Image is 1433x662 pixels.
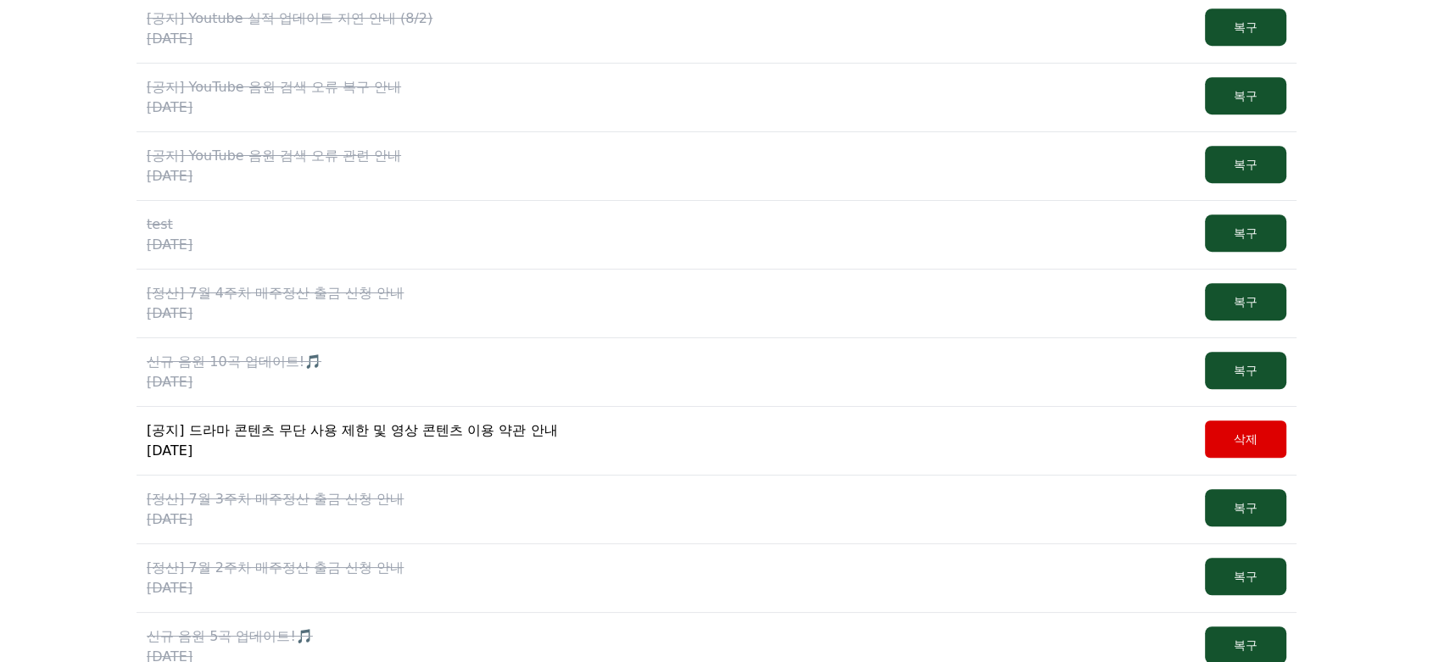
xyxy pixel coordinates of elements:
div: 복구 [1208,293,1283,310]
button: 복구 [1205,77,1286,114]
a: [정산] 7월 3주차 매주정산 출금 신청 안내 [DATE] [147,489,404,530]
p: [DATE] [147,97,401,118]
p: [공지] 드라마 콘텐츠 무단 사용 제한 및 영상 콘텐츠 이용 약관 안내 [147,420,557,441]
div: 복구 [1208,362,1283,379]
div: 복구 [1208,568,1283,585]
span: Messages [141,564,191,577]
a: [공지] Youtube 실적 업데이트 지연 안내 (8/2) [DATE] [147,8,432,49]
a: [정산] 7월 2주차 매주정산 출금 신청 안내 [DATE] [147,558,404,598]
div: 복구 [1208,156,1283,173]
p: [DATE] [147,166,401,186]
a: [공지] YouTube 음원 검색 오류 복구 안내 [DATE] [147,77,401,118]
div: 복구 [1208,19,1283,36]
p: [정산] 7월 2주차 매주정산 출금 신청 안내 [147,558,404,578]
a: Settings [219,537,326,580]
span: Settings [251,563,293,576]
a: test [DATE] [147,214,192,255]
p: [DATE] [147,441,557,461]
a: [공지] YouTube 음원 검색 오류 관련 안내 [DATE] [147,146,401,186]
button: 복구 [1205,146,1286,183]
a: [정산] 7월 4주차 매주정산 출금 신청 안내 [DATE] [147,283,404,324]
p: [공지] YouTube 음원 검색 오류 관련 안내 [147,146,401,166]
button: 복구 [1205,283,1286,320]
a: Home [5,537,112,580]
p: [DATE] [147,578,404,598]
p: [DATE] [147,303,404,324]
p: [DATE] [147,509,404,530]
a: 신규 음원 10곡 업데이트!🎵 [DATE] [147,352,321,392]
p: 신규 음원 5곡 업데이트!🎵 [147,626,313,647]
p: [공지] YouTube 음원 검색 오류 복구 안내 [147,77,401,97]
p: [정산] 7월 4주차 매주정산 출금 신청 안내 [147,283,404,303]
button: 복구 [1205,8,1286,46]
p: [DATE] [147,235,192,255]
div: 복구 [1208,87,1283,104]
button: 복구 [1205,489,1286,526]
p: [DATE] [147,372,321,392]
div: 복구 [1208,637,1283,654]
a: [공지] 드라마 콘텐츠 무단 사용 제한 및 영상 콘텐츠 이용 약관 안내 [DATE] [147,420,557,461]
a: Messages [112,537,219,580]
button: 삭제 [1205,420,1286,458]
p: 신규 음원 10곡 업데이트!🎵 [147,352,321,372]
div: 복구 [1208,225,1283,242]
button: 복구 [1205,214,1286,252]
p: test [147,214,192,235]
span: Home [43,563,73,576]
button: 복구 [1205,352,1286,389]
button: 복구 [1205,558,1286,595]
div: 복구 [1208,499,1283,516]
p: [DATE] [147,29,432,49]
div: 삭제 [1208,431,1283,448]
p: [정산] 7월 3주차 매주정산 출금 신청 안내 [147,489,404,509]
p: [공지] Youtube 실적 업데이트 지연 안내 (8/2) [147,8,432,29]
